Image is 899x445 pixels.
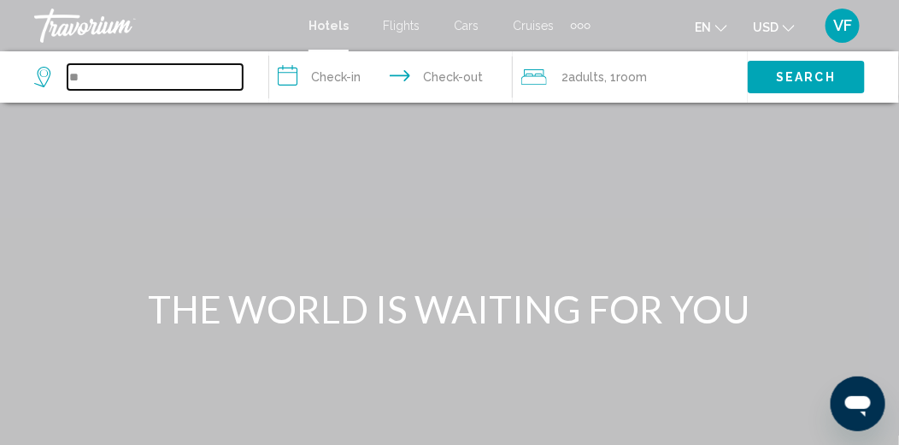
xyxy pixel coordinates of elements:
span: , 1 [605,65,648,89]
span: Search [776,71,836,85]
span: 2 [562,65,605,89]
a: Travorium [34,9,291,43]
a: Cars [454,19,479,33]
span: Room [617,70,648,84]
a: Cruises [513,19,554,33]
a: Hotels [308,19,349,33]
button: Search [748,61,865,92]
button: User Menu [820,8,865,44]
span: USD [753,21,779,34]
button: Change language [695,15,727,39]
a: Flights [383,19,420,33]
span: Adults [569,70,605,84]
iframe: Button to launch messaging window [831,377,885,431]
span: en [695,21,711,34]
button: Travelers: 2 adults, 0 children [513,51,748,103]
h1: THE WORLD IS WAITING FOR YOU [129,287,770,331]
button: Check in and out dates [269,51,513,103]
button: Extra navigation items [571,12,591,39]
span: VF [833,17,852,34]
button: Change currency [753,15,795,39]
